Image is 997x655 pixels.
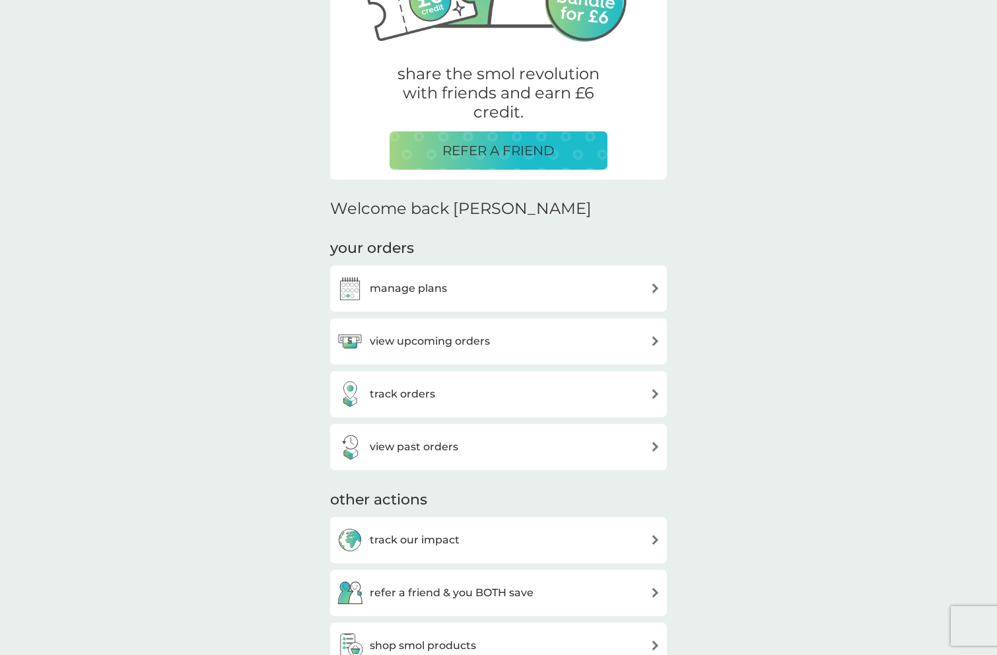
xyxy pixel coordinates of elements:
button: REFER A FRIEND [390,131,607,170]
p: share the smol revolution with friends and earn £6 credit. [390,65,607,121]
img: arrow right [650,588,660,598]
h3: shop smol products [370,637,476,654]
h3: other actions [330,490,427,510]
img: arrow right [650,336,660,346]
h2: Welcome back [PERSON_NAME] [330,199,592,219]
h3: your orders [330,238,414,259]
img: arrow right [650,389,660,399]
h3: manage plans [370,280,447,297]
h3: refer a friend & you BOTH save [370,584,533,602]
h3: track orders [370,386,435,403]
img: arrow right [650,640,660,650]
p: REFER A FRIEND [442,140,555,161]
img: arrow right [650,535,660,545]
img: arrow right [650,442,660,452]
h3: view upcoming orders [370,333,490,350]
h3: track our impact [370,532,460,549]
h3: view past orders [370,438,458,456]
img: arrow right [650,283,660,293]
